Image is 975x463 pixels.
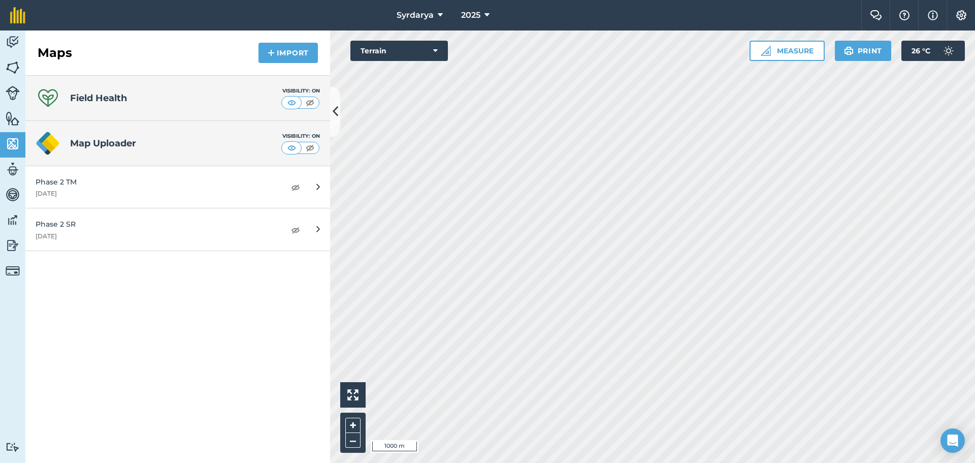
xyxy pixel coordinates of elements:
div: Phase 2 TM [36,176,275,188]
img: svg+xml;base64,PD94bWwgdmVyc2lvbj0iMS4wIiBlbmNvZGluZz0idXRmLTgiPz4KPCEtLSBHZW5lcmF0b3I6IEFkb2JlIE... [6,162,20,177]
a: Phase 2 TM[DATE] [25,166,330,208]
img: Ruler icon [761,46,771,56]
div: [DATE] [36,190,275,198]
img: svg+xml;base64,PHN2ZyB4bWxucz0iaHR0cDovL3d3dy53My5vcmcvMjAwMC9zdmciIHdpZHRoPSI1NiIgaGVpZ2h0PSI2MC... [6,136,20,151]
div: Visibility: On [281,87,320,95]
img: svg+xml;base64,PHN2ZyB4bWxucz0iaHR0cDovL3d3dy53My5vcmcvMjAwMC9zdmciIHdpZHRoPSIxOCIgaGVpZ2h0PSIyNC... [291,181,300,193]
img: svg+xml;base64,PD94bWwgdmVyc2lvbj0iMS4wIiBlbmNvZGluZz0idXRmLTgiPz4KPCEtLSBHZW5lcmF0b3I6IEFkb2JlIE... [6,238,20,253]
button: – [345,433,361,448]
img: svg+xml;base64,PD94bWwgdmVyc2lvbj0iMS4wIiBlbmNvZGluZz0idXRmLTgiPz4KPCEtLSBHZW5lcmF0b3I6IEFkb2JlIE... [6,212,20,228]
div: Visibility: On [281,132,320,140]
button: Import [258,43,318,63]
img: Two speech bubbles overlapping with the left bubble in the forefront [870,10,882,20]
button: Print [835,41,892,61]
img: A question mark icon [898,10,911,20]
img: svg+xml;base64,PHN2ZyB4bWxucz0iaHR0cDovL3d3dy53My5vcmcvMjAwMC9zdmciIHdpZHRoPSI1NiIgaGVpZ2h0PSI2MC... [6,60,20,75]
div: [DATE] [36,232,275,240]
span: 2025 [461,9,480,21]
img: svg+xml;base64,PHN2ZyB4bWxucz0iaHR0cDovL3d3dy53My5vcmcvMjAwMC9zdmciIHdpZHRoPSIxOSIgaGVpZ2h0PSIyNC... [844,45,854,57]
img: svg+xml;base64,PD94bWwgdmVyc2lvbj0iMS4wIiBlbmNvZGluZz0idXRmLTgiPz4KPCEtLSBHZW5lcmF0b3I6IEFkb2JlIE... [6,86,20,100]
img: svg+xml;base64,PHN2ZyB4bWxucz0iaHR0cDovL3d3dy53My5vcmcvMjAwMC9zdmciIHdpZHRoPSI1MCIgaGVpZ2h0PSI0MC... [285,98,298,108]
a: Phase 2 SR[DATE] [25,208,330,251]
img: svg+xml;base64,PD94bWwgdmVyc2lvbj0iMS4wIiBlbmNvZGluZz0idXRmLTgiPz4KPCEtLSBHZW5lcmF0b3I6IEFkb2JlIE... [6,187,20,202]
button: Measure [750,41,825,61]
button: 26 °C [901,41,965,61]
h4: Field Health [70,91,127,105]
div: Open Intercom Messenger [940,428,965,453]
img: logo [36,131,60,156]
img: svg+xml;base64,PD94bWwgdmVyc2lvbj0iMS4wIiBlbmNvZGluZz0idXRmLTgiPz4KPCEtLSBHZW5lcmF0b3I6IEFkb2JlIE... [6,35,20,50]
span: 26 ° C [912,41,930,61]
div: Phase 2 SR [36,219,275,230]
h4: Map Uploader [70,136,281,150]
img: svg+xml;base64,PD94bWwgdmVyc2lvbj0iMS4wIiBlbmNvZGluZz0idXRmLTgiPz4KPCEtLSBHZW5lcmF0b3I6IEFkb2JlIE... [6,264,20,278]
img: svg+xml;base64,PHN2ZyB4bWxucz0iaHR0cDovL3d3dy53My5vcmcvMjAwMC9zdmciIHdpZHRoPSIxNyIgaGVpZ2h0PSIxNy... [928,9,938,21]
img: svg+xml;base64,PHN2ZyB4bWxucz0iaHR0cDovL3d3dy53My5vcmcvMjAwMC9zdmciIHdpZHRoPSI1MCIgaGVpZ2h0PSI0MC... [304,143,316,153]
img: svg+xml;base64,PHN2ZyB4bWxucz0iaHR0cDovL3d3dy53My5vcmcvMjAwMC9zdmciIHdpZHRoPSI1NiIgaGVpZ2h0PSI2MC... [6,111,20,126]
img: svg+xml;base64,PHN2ZyB4bWxucz0iaHR0cDovL3d3dy53My5vcmcvMjAwMC9zdmciIHdpZHRoPSI1MCIgaGVpZ2h0PSI0MC... [304,98,316,108]
span: Syrdarya [397,9,434,21]
button: Terrain [350,41,448,61]
img: svg+xml;base64,PD94bWwgdmVyc2lvbj0iMS4wIiBlbmNvZGluZz0idXRmLTgiPz4KPCEtLSBHZW5lcmF0b3I6IEFkb2JlIE... [938,41,959,61]
img: svg+xml;base64,PHN2ZyB4bWxucz0iaHR0cDovL3d3dy53My5vcmcvMjAwMC9zdmciIHdpZHRoPSIxNCIgaGVpZ2h0PSIyNC... [268,47,275,59]
img: svg+xml;base64,PHN2ZyB4bWxucz0iaHR0cDovL3d3dy53My5vcmcvMjAwMC9zdmciIHdpZHRoPSI1MCIgaGVpZ2h0PSI0MC... [285,143,298,153]
img: Four arrows, one pointing top left, one top right, one bottom right and the last bottom left [347,389,359,400]
img: svg+xml;base64,PHN2ZyB4bWxucz0iaHR0cDovL3d3dy53My5vcmcvMjAwMC9zdmciIHdpZHRoPSIxOCIgaGVpZ2h0PSIyNC... [291,224,300,236]
button: + [345,418,361,433]
img: fieldmargin Logo [10,7,25,23]
img: svg+xml;base64,PD94bWwgdmVyc2lvbj0iMS4wIiBlbmNvZGluZz0idXRmLTgiPz4KPCEtLSBHZW5lcmF0b3I6IEFkb2JlIE... [6,442,20,452]
h2: Maps [38,45,72,61]
img: A cog icon [955,10,967,20]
